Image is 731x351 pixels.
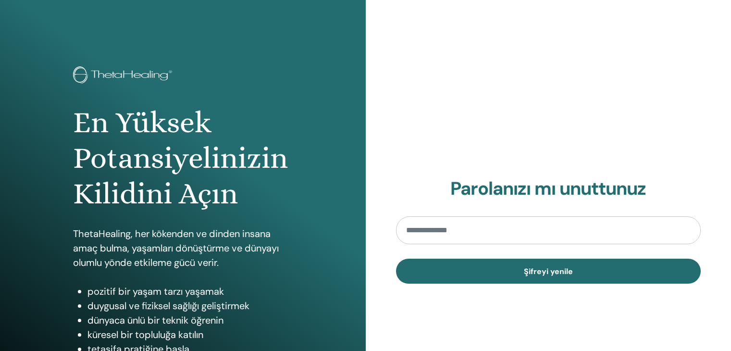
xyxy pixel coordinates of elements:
[87,299,293,313] li: duygusal ve fiziksel sağlığı geliştirmek
[87,284,293,299] li: pozitif bir yaşam tarzı yaşamak
[87,327,293,342] li: küresel bir topluluğa katılın
[73,105,293,212] h1: En Yüksek Potansiyelinizin Kilidini Açın
[396,178,701,200] h2: Parolanızı mı unuttunuz
[87,313,293,327] li: dünyaca ünlü bir teknik öğrenin
[73,226,293,270] p: ThetaHealing, her kökenden ve dinden insana amaç bulma, yaşamları dönüştürme ve dünyayı olumlu yö...
[524,266,573,276] span: Şifreyi yenile
[396,259,701,284] button: Şifreyi yenile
